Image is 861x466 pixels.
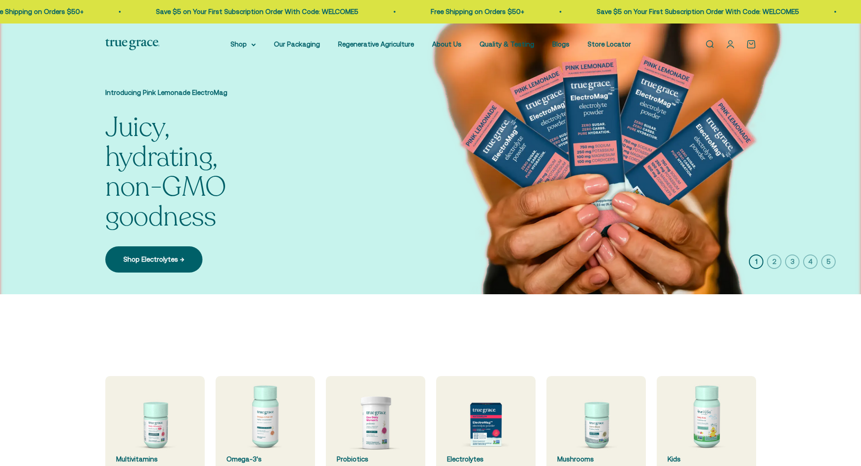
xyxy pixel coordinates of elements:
button: 1 [749,254,763,269]
div: Multivitamins [116,454,194,465]
split-lines: Juicy, hydrating, non-GMO goodness [105,139,286,235]
button: 4 [803,254,818,269]
button: 2 [767,254,781,269]
button: 5 [821,254,836,269]
a: Shop Electrolytes → [105,246,202,273]
a: Store Locator [588,40,631,48]
div: Kids [668,454,745,465]
div: Probiotics [337,454,414,465]
a: Quality & Testing [480,40,534,48]
summary: Shop [231,39,256,50]
div: Mushrooms [557,454,635,465]
a: Our Packaging [274,40,320,48]
div: Electrolytes [447,454,525,465]
a: About Us [432,40,461,48]
p: Save $5 on Your First Subscription Order With Code: WELCOME5 [588,6,790,17]
a: Regenerative Agriculture [338,40,414,48]
p: Introducing Pink Lemonade ElectroMag [105,87,286,98]
a: Free Shipping on Orders $50+ [422,8,516,15]
a: Blogs [552,40,569,48]
button: 3 [785,254,800,269]
p: Save $5 on Your First Subscription Order With Code: WELCOME5 [147,6,350,17]
div: Omega-3's [226,454,304,465]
